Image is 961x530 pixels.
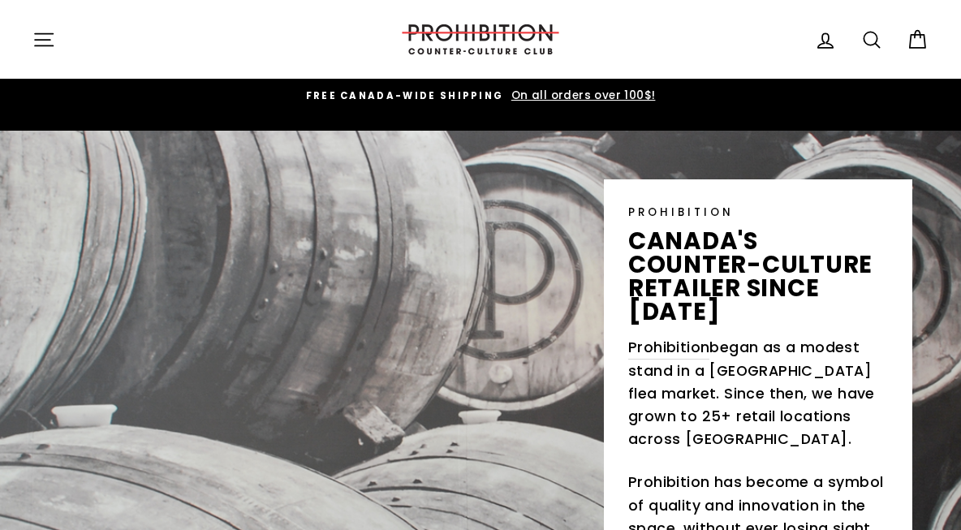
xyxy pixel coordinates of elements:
a: FREE CANADA-WIDE SHIPPING On all orders over 100$! [37,87,924,105]
img: PROHIBITION COUNTER-CULTURE CLUB [399,24,562,54]
p: PROHIBITION [628,204,888,221]
p: canada's counter-culture retailer since [DATE] [628,229,888,324]
span: On all orders over 100$! [507,88,656,103]
span: FREE CANADA-WIDE SHIPPING [306,89,504,102]
a: Prohibition [628,336,709,360]
p: began as a modest stand in a [GEOGRAPHIC_DATA] flea market. Since then, we have grown to 25+ reta... [628,336,888,451]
